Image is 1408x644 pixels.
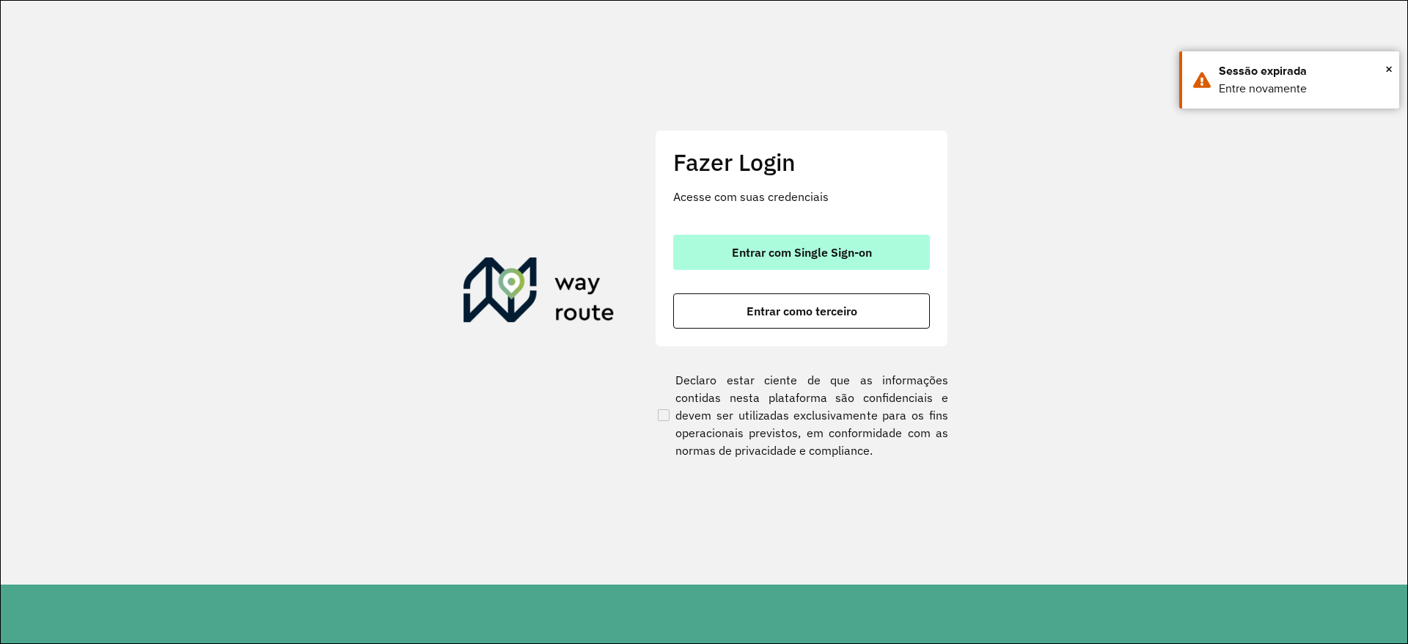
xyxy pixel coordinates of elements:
[673,293,930,329] button: button
[655,371,948,459] label: Declaro estar ciente de que as informações contidas nesta plataforma são confidenciais e devem se...
[1385,58,1393,80] span: ×
[1219,80,1388,98] div: Entre novamente
[732,246,872,258] span: Entrar com Single Sign-on
[1385,58,1393,80] button: Close
[673,188,930,205] p: Acesse com suas credenciais
[673,148,930,176] h2: Fazer Login
[747,305,857,317] span: Entrar como terceiro
[463,257,615,328] img: Roteirizador AmbevTech
[1219,62,1388,80] div: Sessão expirada
[673,235,930,270] button: button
